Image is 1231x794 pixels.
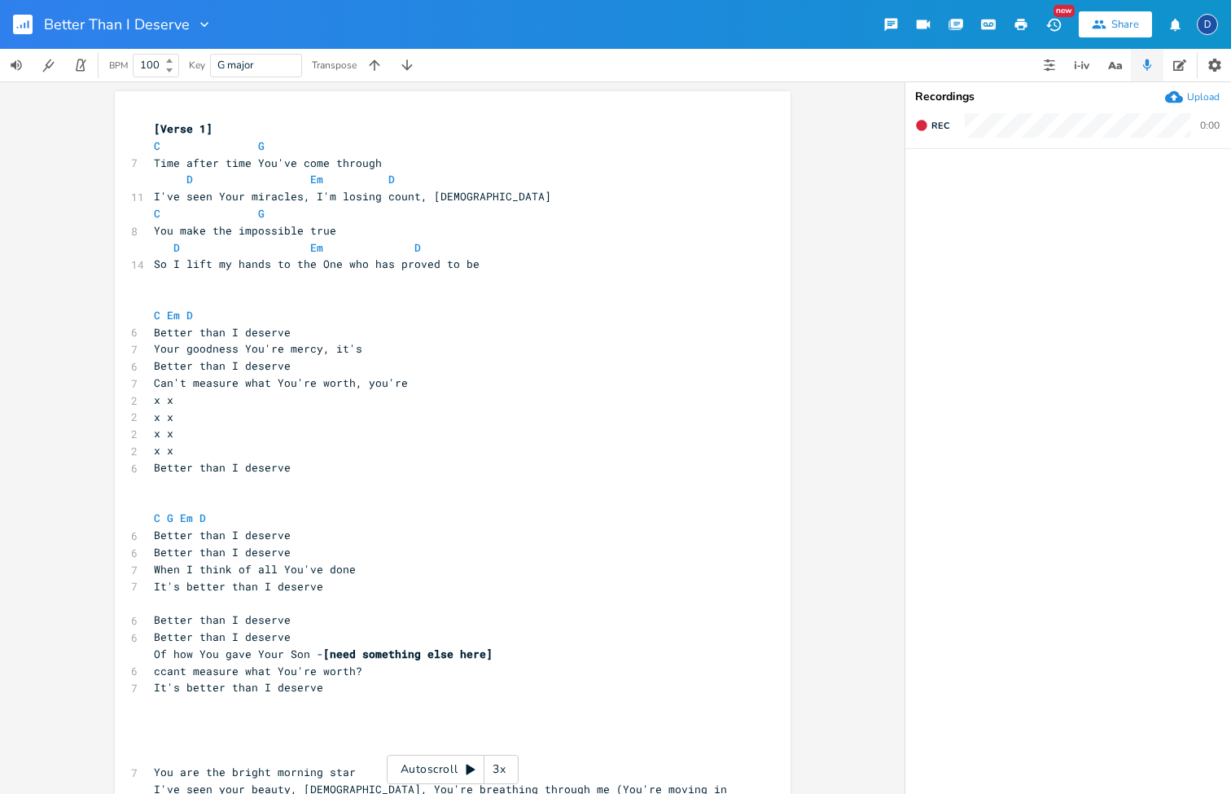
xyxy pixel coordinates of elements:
button: Rec [909,112,956,138]
span: C [154,308,160,322]
span: D [199,511,206,525]
div: 0:00 [1200,121,1220,130]
div: Key [189,60,205,70]
span: Better than I deserve [154,358,291,373]
span: G [167,511,173,525]
span: Better than I deserve [154,612,291,627]
span: You make the impossible true [154,223,336,238]
span: Rec [931,120,949,132]
div: Recordings [915,91,1221,103]
span: D [186,172,193,186]
div: New [1054,5,1075,17]
span: Your goodness You're mercy, it's [154,341,362,356]
span: x x [154,443,173,458]
span: C [154,206,160,221]
div: BPM [109,61,128,70]
span: C [154,138,160,153]
span: G [258,138,265,153]
div: Share [1111,17,1139,32]
span: It's better than I deserve [154,680,323,695]
div: Upload [1187,90,1220,103]
span: ccant measure what You're worth? [154,664,362,678]
div: Transpose [312,60,357,70]
div: 3x [484,755,514,784]
span: D [186,308,193,322]
button: New [1037,10,1070,39]
span: Better than I deserve [154,325,291,340]
span: Can't measure what You're worth, you're [154,375,408,390]
span: Of how You gave Your Son - [154,647,493,661]
span: G [258,206,265,221]
span: x x [154,410,173,424]
span: Em [180,511,193,525]
span: Time after time You've come through [154,156,382,170]
span: So I lift my hands to the One who has proved to be [154,257,480,271]
div: David Jones [1197,14,1218,35]
span: Better than I deserve [154,528,291,542]
span: It's better than I deserve [154,579,323,594]
span: Better than I deserve [154,545,291,559]
span: D [173,240,180,255]
span: [Verse 1] [154,121,212,136]
button: Upload [1165,88,1220,106]
span: D [388,172,395,186]
span: I've seen Your miracles, I'm losing count, [DEMOGRAPHIC_DATA] [154,189,551,204]
button: D [1197,6,1218,43]
span: Em [310,172,323,186]
span: Better than I deserve [154,460,291,475]
div: Autoscroll [387,755,519,784]
span: [need something else here] [323,647,493,661]
span: C [154,511,160,525]
span: When I think of all You've done [154,562,356,577]
span: Better than I deserve [154,629,291,644]
span: x x [154,393,173,407]
span: x x [154,426,173,441]
span: G major [217,58,254,72]
button: Share [1079,11,1152,37]
span: You are the bright morning star [154,765,356,779]
span: Em [310,240,323,255]
span: D [414,240,421,255]
span: Em [167,308,180,322]
span: Better Than I Deserve [44,17,190,32]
